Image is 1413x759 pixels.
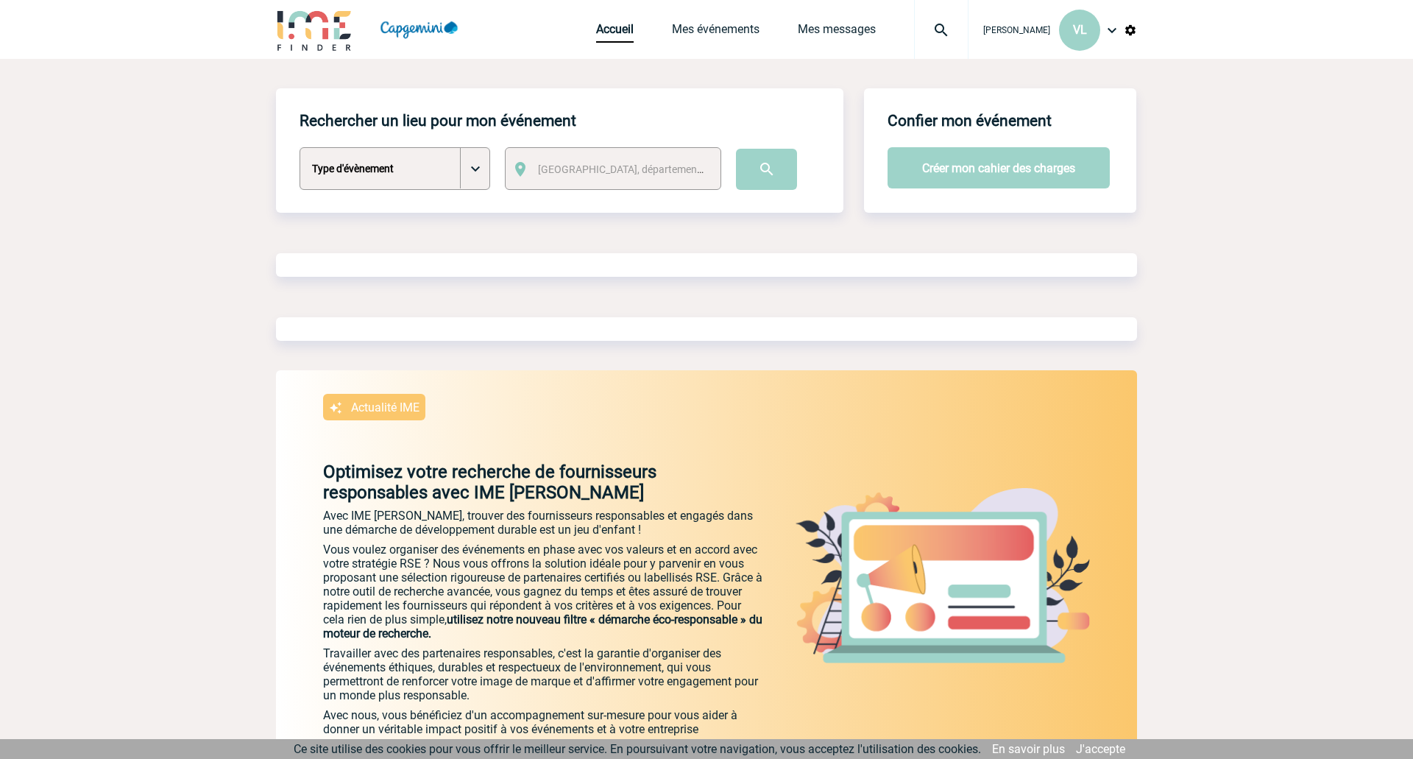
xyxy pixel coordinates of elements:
p: Optimisez votre recherche de fournisseurs responsables avec IME [PERSON_NAME] [276,462,765,503]
p: Vous voulez organiser des événements en phase avec vos valeurs et en accord avec votre stratégie ... [323,543,765,640]
a: Accueil [596,22,634,43]
span: utilisez notre nouveau filtre « démarche éco-responsable » du moteur de recherche. [323,613,762,640]
h4: Rechercher un lieu pour mon événement [300,112,576,130]
p: Travailler avec des partenaires responsables, c'est la garantie d'organiser des événements éthiqu... [323,646,765,702]
a: Mes événements [672,22,759,43]
input: Submit [736,149,797,190]
button: Créer mon cahier des charges [888,147,1110,188]
span: [GEOGRAPHIC_DATA], département, région... [538,163,743,175]
p: Avec IME [PERSON_NAME], trouver des fournisseurs responsables et engagés dans une démarche de dév... [323,509,765,537]
span: Ce site utilise des cookies pour vous offrir le meilleur service. En poursuivant votre navigation... [294,742,981,756]
span: VL [1073,23,1087,37]
img: IME-Finder [276,9,353,51]
h4: Confier mon événement [888,112,1052,130]
p: Actualité IME [351,400,419,414]
span: [PERSON_NAME] [983,25,1050,35]
a: J'accepte [1076,742,1125,756]
img: actu.png [796,488,1090,663]
a: Mes messages [798,22,876,43]
a: En savoir plus [992,742,1065,756]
